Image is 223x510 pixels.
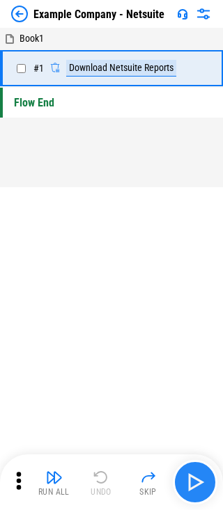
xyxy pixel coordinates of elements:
[33,8,164,21] div: Example Company - Netsuite
[32,465,77,499] button: Run All
[184,471,206,493] img: Main button
[33,63,44,74] span: # 1
[195,6,212,22] img: Settings menu
[46,469,63,486] img: Run All
[38,488,70,496] div: Run All
[66,60,176,77] div: Download Netsuite Reports
[126,465,171,499] button: Skip
[20,33,44,44] span: Book1
[139,488,157,496] div: Skip
[11,6,28,22] img: Back
[140,469,157,486] img: Skip
[177,8,188,19] img: Support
